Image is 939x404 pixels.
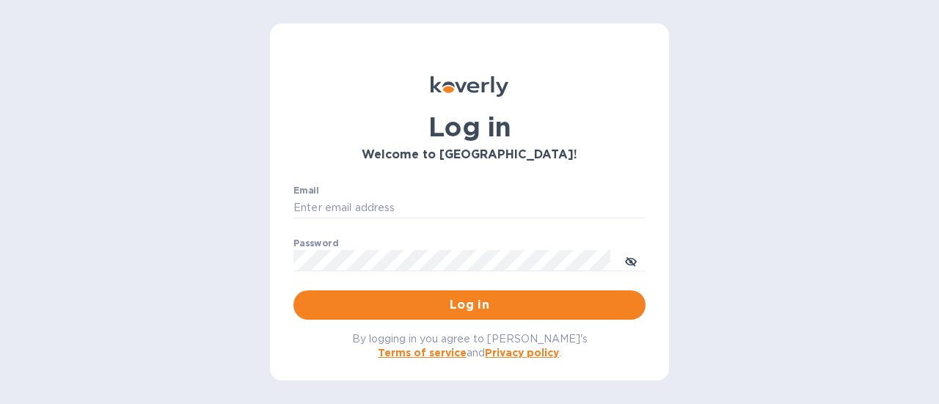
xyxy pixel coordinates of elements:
h1: Log in [293,111,646,142]
button: Log in [293,290,646,320]
span: By logging in you agree to [PERSON_NAME]'s and . [352,333,588,359]
label: Password [293,239,338,248]
img: Koverly [431,76,508,97]
h3: Welcome to [GEOGRAPHIC_DATA]! [293,148,646,162]
button: toggle password visibility [616,246,646,275]
a: Terms of service [378,347,467,359]
input: Enter email address [293,197,646,219]
span: Log in [305,296,634,314]
label: Email [293,186,319,195]
a: Privacy policy [485,347,559,359]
